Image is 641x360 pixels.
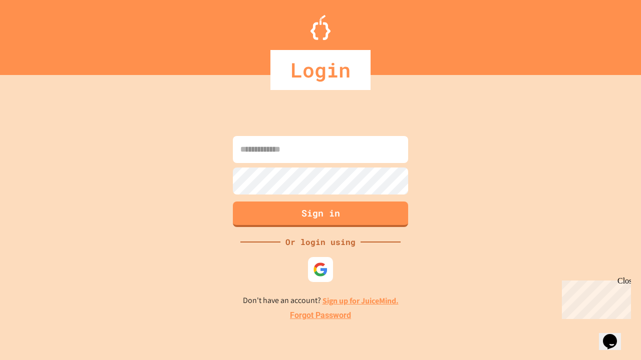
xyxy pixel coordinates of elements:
p: Don't have an account? [243,294,399,307]
iframe: chat widget [558,276,631,319]
a: Sign up for JuiceMind. [323,295,399,306]
div: Chat with us now!Close [4,4,69,63]
div: Login [270,50,371,90]
img: Logo.svg [310,15,331,40]
div: Or login using [280,236,361,248]
img: google-icon.svg [313,262,328,277]
a: Forgot Password [290,309,351,321]
button: Sign in [233,201,408,227]
iframe: chat widget [599,320,631,350]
